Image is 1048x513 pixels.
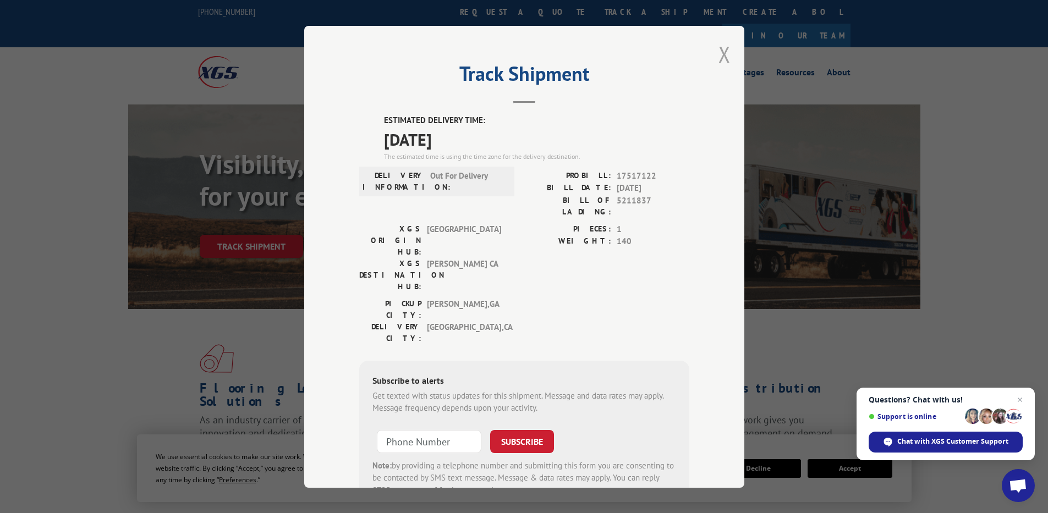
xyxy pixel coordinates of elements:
div: Chat with XGS Customer Support [869,432,1023,453]
label: BILL DATE: [524,182,611,195]
span: Support is online [869,412,961,421]
span: [GEOGRAPHIC_DATA] [427,223,501,257]
label: XGS ORIGIN HUB: [359,223,421,257]
span: Out For Delivery [430,169,504,192]
span: Chat with XGS Customer Support [897,437,1008,446]
div: Get texted with status updates for this shipment. Message and data rates may apply. Message frequ... [372,389,676,414]
div: Subscribe to alerts [372,373,676,389]
div: by providing a telephone number and submitting this form you are consenting to be contacted by SM... [372,459,676,497]
span: 1 [617,223,689,235]
input: Phone Number [377,429,481,453]
span: [DATE] [384,126,689,151]
label: PROBILL: [524,169,611,182]
label: PIECES: [524,223,611,235]
span: [DATE] [617,182,689,195]
span: [PERSON_NAME] , GA [427,297,501,321]
label: WEIGHT: [524,235,611,248]
button: Close modal [718,40,731,69]
div: The estimated time is using the time zone for the delivery destination. [384,151,689,161]
div: Open chat [1002,469,1035,502]
label: XGS DESTINATION HUB: [359,257,421,292]
span: 17517122 [617,169,689,182]
h2: Track Shipment [359,66,689,87]
span: 5211837 [617,194,689,217]
label: DELIVERY CITY: [359,321,421,344]
strong: Note: [372,460,392,470]
span: [PERSON_NAME] CA [427,257,501,292]
button: SUBSCRIBE [490,429,554,453]
span: 140 [617,235,689,248]
label: PICKUP CITY: [359,297,421,321]
span: Questions? Chat with us! [869,395,1023,404]
label: ESTIMATED DELIVERY TIME: [384,114,689,127]
label: BILL OF LADING: [524,194,611,217]
span: [GEOGRAPHIC_DATA] , CA [427,321,501,344]
label: DELIVERY INFORMATION: [363,169,425,192]
span: Close chat [1013,393,1027,406]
